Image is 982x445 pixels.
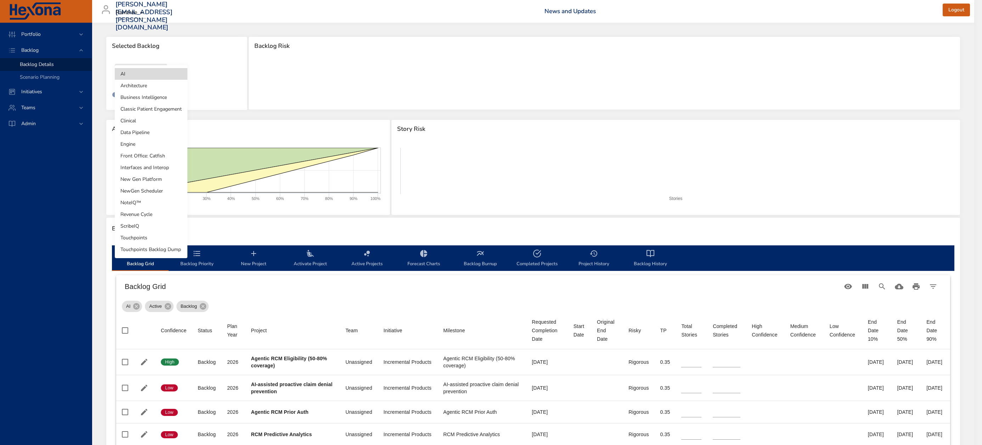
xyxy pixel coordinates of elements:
li: Classic Patient Engagement [115,103,187,115]
li: ScribeIQ [115,220,187,232]
li: NewGen Scheduler [115,185,187,197]
li: Engine [115,138,187,150]
li: Front Office: Catfish [115,150,187,162]
li: Data Pipeline [115,127,187,138]
li: Revenue Cycle [115,208,187,220]
li: New Gen Platform [115,173,187,185]
li: Clinical [115,115,187,127]
li: Business Intelligence [115,91,187,103]
li: AI [115,68,187,80]
li: Architecture [115,80,187,91]
li: Interfaces and Interop [115,162,187,173]
li: Touchpoints [115,232,187,244]
li: NoteIQ™ [115,197,187,208]
li: Touchpoints Backlog Dump [115,244,187,255]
